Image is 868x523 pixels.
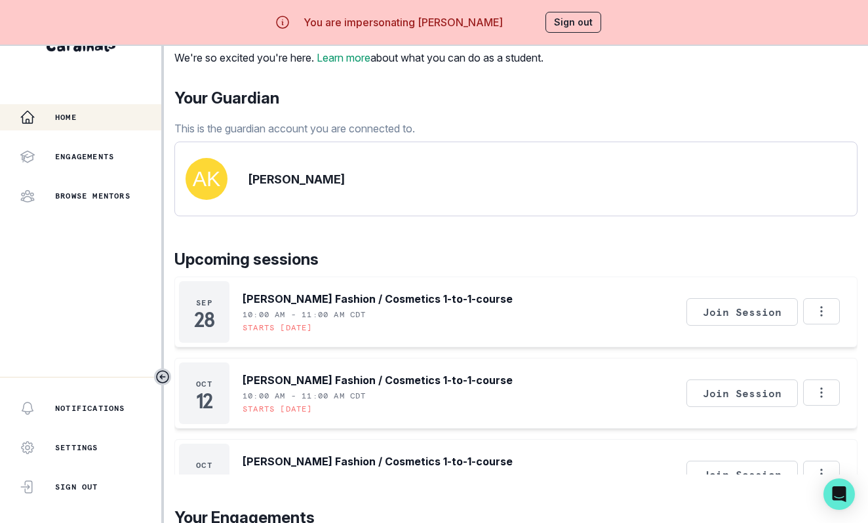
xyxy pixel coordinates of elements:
p: Sep [196,298,212,308]
p: 10:00 AM - 11:00 AM CDT [243,309,366,320]
p: 28 [194,313,214,326]
p: Browse Mentors [55,191,130,201]
p: Starts [DATE] [243,404,313,414]
p: 12 [196,395,212,408]
p: Oct [196,460,212,471]
button: Options [803,298,840,324]
div: Open Intercom Messenger [823,478,855,510]
p: Notifications [55,403,125,414]
p: [PERSON_NAME] Fashion / Cosmetics 1-to-1-course [243,454,513,469]
p: Starts [DATE] [243,322,313,333]
p: 10:00 AM - 11:00 AM CDT [243,472,366,482]
p: Sign Out [55,482,98,492]
p: [PERSON_NAME] Fashion / Cosmetics 1-to-1-course [243,291,513,307]
p: We're so excited you're here. about what you can do as a student. [174,50,543,66]
button: Join Session [686,298,798,326]
button: Options [803,461,840,487]
p: This is the guardian account you are connected to. [174,121,415,136]
p: 10:00 AM - 11:00 AM CDT [243,391,366,401]
p: Engagements [55,151,114,162]
button: Toggle sidebar [154,368,171,385]
p: Upcoming sessions [174,248,858,271]
button: Options [803,379,840,406]
p: You are impersonating [PERSON_NAME] [304,14,503,30]
p: [PERSON_NAME] Fashion / Cosmetics 1-to-1-course [243,372,513,388]
button: Join Session [686,461,798,488]
p: Oct [196,379,212,389]
button: Sign out [545,12,601,33]
p: Your Guardian [174,87,415,110]
a: Learn more [317,51,370,64]
img: svg [186,158,227,200]
p: Home [55,112,77,123]
p: [PERSON_NAME] [248,170,345,188]
p: Settings [55,442,98,453]
button: Join Session [686,379,798,407]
